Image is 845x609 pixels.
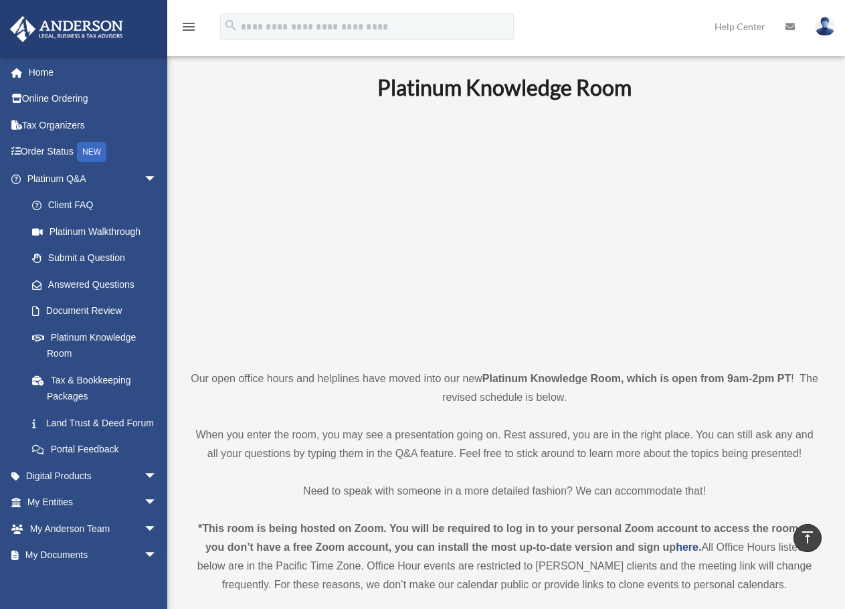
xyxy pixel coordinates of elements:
div: NEW [77,142,106,162]
a: vertical_align_top [793,524,822,552]
a: Platinum Walkthrough [19,218,177,245]
div: All Office Hours listed below are in the Pacific Time Zone. Office Hour events are restricted to ... [191,519,818,594]
img: Anderson Advisors Platinum Portal [6,16,127,42]
b: Platinum Knowledge Room [377,74,632,100]
span: arrow_drop_down [144,542,171,570]
p: Our open office hours and helplines have moved into our new ! The revised schedule is below. [191,369,818,407]
span: arrow_drop_down [144,462,171,490]
p: When you enter the room, you may see a presentation going on. Rest assured, you are in the right ... [191,426,818,463]
a: My Documentsarrow_drop_down [9,542,177,569]
a: My Anderson Teamarrow_drop_down [9,515,177,542]
a: Digital Productsarrow_drop_down [9,462,177,489]
i: vertical_align_top [800,529,816,545]
a: Portal Feedback [19,436,177,463]
a: Answered Questions [19,271,177,298]
iframe: 231110_Toby_KnowledgeRoom [304,118,705,345]
a: Tax Organizers [9,112,177,139]
a: My Entitiesarrow_drop_down [9,489,177,516]
i: search [223,18,238,33]
strong: *This room is being hosted on Zoom. You will be required to log in to your personal Zoom account ... [198,523,811,553]
a: menu [181,23,197,35]
a: Order StatusNEW [9,139,177,166]
p: Need to speak with someone in a more detailed fashion? We can accommodate that! [191,482,818,501]
a: Platinum Q&Aarrow_drop_down [9,165,177,192]
a: Document Review [19,298,177,325]
a: Submit a Question [19,245,177,272]
a: Tax & Bookkeeping Packages [19,367,177,410]
a: Client FAQ [19,192,177,219]
span: arrow_drop_down [144,489,171,517]
strong: Platinum Knowledge Room, which is open from 9am-2pm PT [482,373,791,384]
span: arrow_drop_down [144,165,171,193]
i: menu [181,19,197,35]
img: User Pic [815,17,835,36]
a: Online Ordering [9,86,177,112]
span: arrow_drop_down [144,515,171,543]
a: Home [9,59,177,86]
a: Platinum Knowledge Room [19,324,171,367]
a: here [676,541,698,553]
strong: . [698,541,701,553]
a: Land Trust & Deed Forum [19,410,177,436]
